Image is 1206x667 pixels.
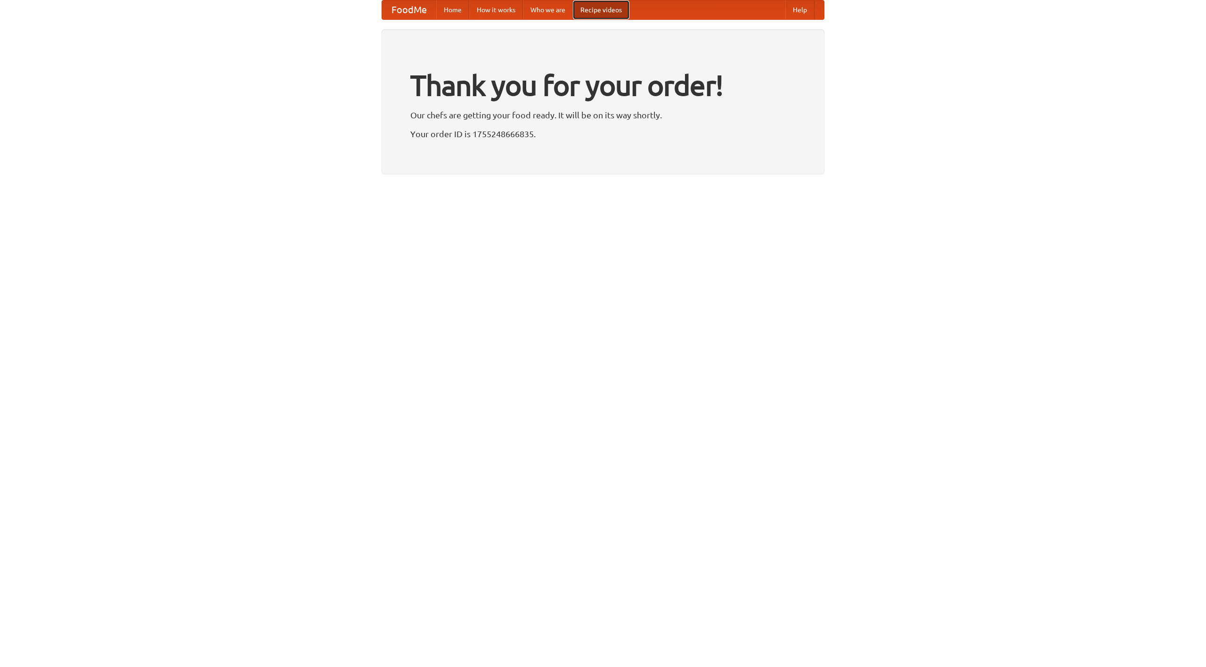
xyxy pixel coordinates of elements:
a: FoodMe [382,0,436,19]
h1: Thank you for your order! [410,63,796,108]
a: Help [785,0,815,19]
a: Recipe videos [573,0,629,19]
a: How it works [469,0,523,19]
p: Our chefs are getting your food ready. It will be on its way shortly. [410,108,796,122]
a: Who we are [523,0,573,19]
a: Home [436,0,469,19]
p: Your order ID is 1755248666835. [410,127,796,141]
